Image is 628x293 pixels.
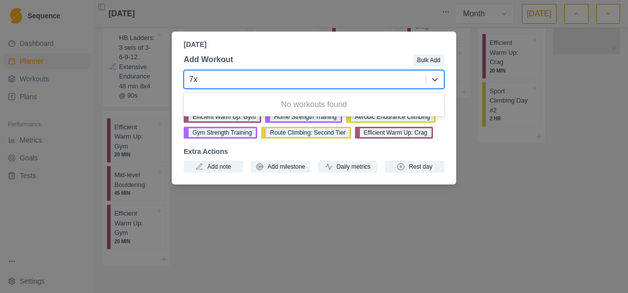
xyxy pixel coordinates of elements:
[385,161,444,173] button: Rest day
[184,54,233,66] p: Add Workout
[413,54,444,66] button: Bulk Add
[184,95,444,114] div: No workouts found
[184,111,261,123] button: Efficient Warm Up: Gym
[184,127,257,139] button: Gym Strength Training
[251,161,310,173] button: Add milestone
[184,161,243,173] button: Add note
[184,146,444,157] p: Extra Actions
[265,111,342,123] button: Home Strength Training
[261,127,351,139] button: Route Climbing: Second Tier
[346,111,435,123] button: Aerobic Endurance Climbing
[184,39,444,50] p: [DATE]
[355,127,433,139] button: Efficient Warm Up: Crag
[318,161,377,173] button: Daily metrics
